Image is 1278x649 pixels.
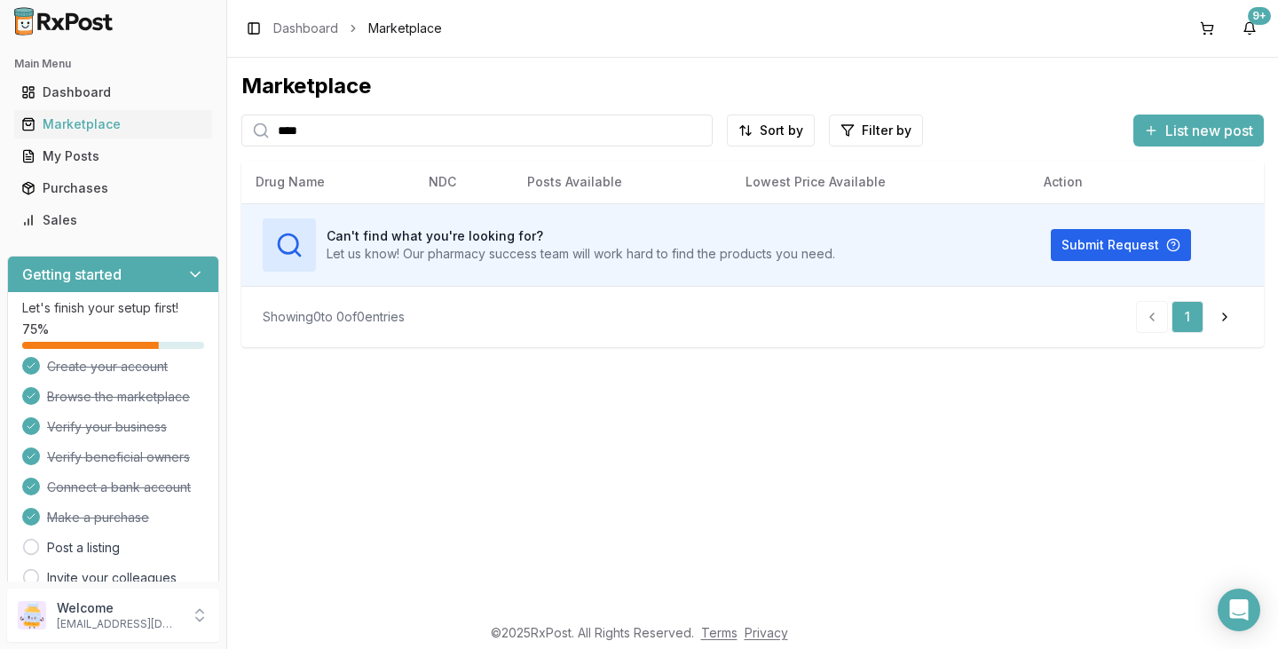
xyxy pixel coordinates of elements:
th: NDC [414,161,513,203]
th: Drug Name [241,161,414,203]
button: Dashboard [7,78,219,107]
button: 9+ [1235,14,1264,43]
p: Let us know! Our pharmacy success team will work hard to find the products you need. [327,245,835,263]
a: My Posts [14,140,212,172]
span: Filter by [862,122,911,139]
h2: Main Menu [14,57,212,71]
div: Sales [21,211,205,229]
a: Invite your colleagues [47,569,177,587]
button: My Posts [7,142,219,170]
p: [EMAIL_ADDRESS][DOMAIN_NAME] [57,617,180,631]
span: Marketplace [368,20,442,37]
span: Browse the marketplace [47,388,190,406]
h3: Can't find what you're looking for? [327,227,835,245]
button: Submit Request [1051,229,1191,261]
div: My Posts [21,147,205,165]
button: Marketplace [7,110,219,139]
button: Sales [7,206,219,234]
a: Privacy [745,625,788,640]
p: Let's finish your setup first! [22,299,204,317]
span: Verify beneficial owners [47,448,190,466]
a: Terms [701,625,738,640]
p: Welcome [57,599,180,617]
a: Sales [14,204,212,236]
a: Dashboard [273,20,338,37]
a: 1 [1171,301,1203,333]
div: Showing 0 to 0 of 0 entries [263,308,405,326]
span: Sort by [760,122,803,139]
h3: Getting started [22,264,122,285]
nav: pagination [1136,301,1242,333]
div: Marketplace [21,115,205,133]
div: Marketplace [241,72,1264,100]
img: RxPost Logo [7,7,121,36]
span: Connect a bank account [47,479,191,496]
div: Dashboard [21,83,205,101]
img: User avatar [18,601,46,629]
th: Lowest Price Available [731,161,1029,203]
span: Verify your business [47,418,167,436]
button: Purchases [7,174,219,202]
span: Make a purchase [47,509,149,526]
span: List new post [1165,120,1253,141]
a: Marketplace [14,108,212,140]
th: Action [1029,161,1264,203]
a: Dashboard [14,76,212,108]
div: Purchases [21,179,205,197]
a: Go to next page [1207,301,1242,333]
button: Filter by [829,115,923,146]
button: Sort by [727,115,815,146]
button: List new post [1133,115,1264,146]
nav: breadcrumb [273,20,442,37]
th: Posts Available [513,161,731,203]
a: List new post [1133,123,1264,141]
a: Post a listing [47,539,120,557]
a: Purchases [14,172,212,204]
span: 75 % [22,321,49,338]
div: 9+ [1248,7,1271,25]
span: Create your account [47,358,168,376]
div: Open Intercom Messenger [1218,589,1260,631]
